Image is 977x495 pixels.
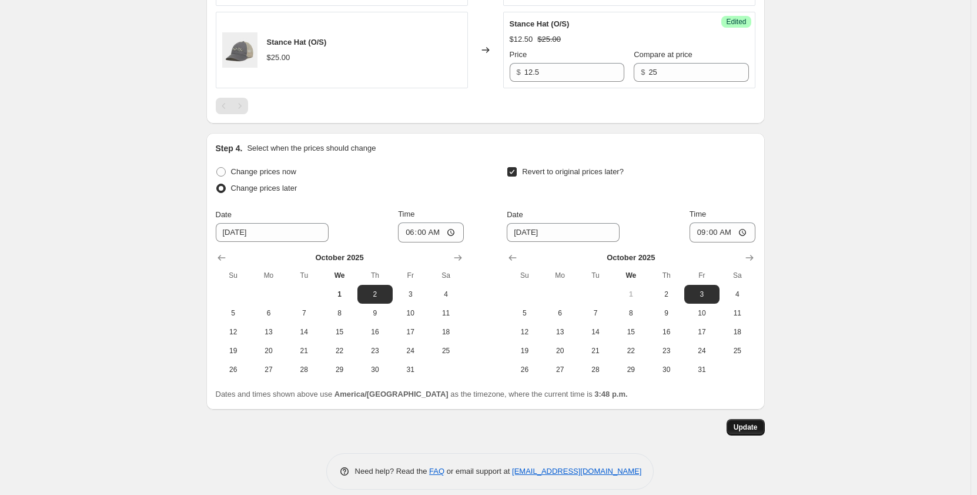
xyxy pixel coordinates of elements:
[216,210,232,219] span: Date
[397,308,423,318] span: 10
[547,346,573,356] span: 20
[583,327,608,337] span: 14
[326,308,352,318] span: 8
[450,250,466,266] button: Show next month, November 2025
[618,365,644,374] span: 29
[613,323,648,341] button: Wednesday October 15 2025
[231,167,296,176] span: Change prices now
[291,365,317,374] span: 28
[291,271,317,280] span: Tu
[613,285,648,304] button: Today Wednesday October 1 2025
[326,327,352,337] span: 15
[690,210,706,218] span: Time
[511,365,537,374] span: 26
[216,304,251,323] button: Sunday October 5 2025
[357,360,393,379] button: Thursday October 30 2025
[428,341,463,360] button: Saturday October 25 2025
[578,304,613,323] button: Tuesday October 7 2025
[727,419,765,436] button: Update
[618,271,644,280] span: We
[684,304,720,323] button: Friday October 10 2025
[216,341,251,360] button: Sunday October 19 2025
[251,304,286,323] button: Monday October 6 2025
[648,341,684,360] button: Thursday October 23 2025
[543,323,578,341] button: Monday October 13 2025
[653,271,679,280] span: Th
[216,323,251,341] button: Sunday October 12 2025
[220,327,246,337] span: 12
[362,271,388,280] span: Th
[613,360,648,379] button: Wednesday October 29 2025
[684,323,720,341] button: Friday October 17 2025
[251,360,286,379] button: Monday October 27 2025
[543,304,578,323] button: Monday October 6 2025
[578,323,613,341] button: Tuesday October 14 2025
[220,346,246,356] span: 19
[256,327,282,337] span: 13
[648,360,684,379] button: Thursday October 30 2025
[267,52,290,64] div: $25.00
[690,222,755,242] input: 12:00
[510,19,570,28] span: Stance Hat (O/S)
[504,250,521,266] button: Show previous month, September 2025
[256,271,282,280] span: Mo
[393,285,428,304] button: Friday October 3 2025
[256,365,282,374] span: 27
[216,266,251,285] th: Sunday
[547,271,573,280] span: Mo
[618,290,644,299] span: 1
[326,271,352,280] span: We
[684,360,720,379] button: Friday October 31 2025
[428,285,463,304] button: Saturday October 4 2025
[444,467,512,476] span: or email support at
[689,327,715,337] span: 17
[507,266,542,285] th: Sunday
[613,304,648,323] button: Wednesday October 8 2025
[547,308,573,318] span: 6
[689,271,715,280] span: Fr
[512,467,641,476] a: [EMAIL_ADDRESS][DOMAIN_NAME]
[613,266,648,285] th: Wednesday
[393,323,428,341] button: Friday October 17 2025
[397,290,423,299] span: 3
[726,17,746,26] span: Edited
[322,360,357,379] button: Wednesday October 29 2025
[724,290,750,299] span: 4
[720,266,755,285] th: Saturday
[543,360,578,379] button: Monday October 27 2025
[291,327,317,337] span: 14
[547,327,573,337] span: 13
[613,341,648,360] button: Wednesday October 22 2025
[362,308,388,318] span: 9
[724,271,750,280] span: Sa
[537,34,561,45] strike: $25.00
[428,304,463,323] button: Saturday October 11 2025
[393,360,428,379] button: Friday October 31 2025
[618,327,644,337] span: 15
[220,365,246,374] span: 26
[543,341,578,360] button: Monday October 20 2025
[216,360,251,379] button: Sunday October 26 2025
[724,308,750,318] span: 11
[357,304,393,323] button: Thursday October 9 2025
[428,266,463,285] th: Saturday
[511,346,537,356] span: 19
[393,266,428,285] th: Friday
[511,327,537,337] span: 12
[507,360,542,379] button: Sunday October 26 2025
[213,250,230,266] button: Show previous month, September 2025
[286,341,322,360] button: Tuesday October 21 2025
[433,346,459,356] span: 25
[578,341,613,360] button: Tuesday October 21 2025
[397,271,423,280] span: Fr
[583,365,608,374] span: 28
[684,341,720,360] button: Friday October 24 2025
[507,304,542,323] button: Sunday October 5 2025
[216,390,628,398] span: Dates and times shown above use as the timezone, where the current time is
[510,34,533,45] div: $12.50
[684,266,720,285] th: Friday
[216,98,248,114] nav: Pagination
[653,327,679,337] span: 16
[251,341,286,360] button: Monday October 20 2025
[648,304,684,323] button: Thursday October 9 2025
